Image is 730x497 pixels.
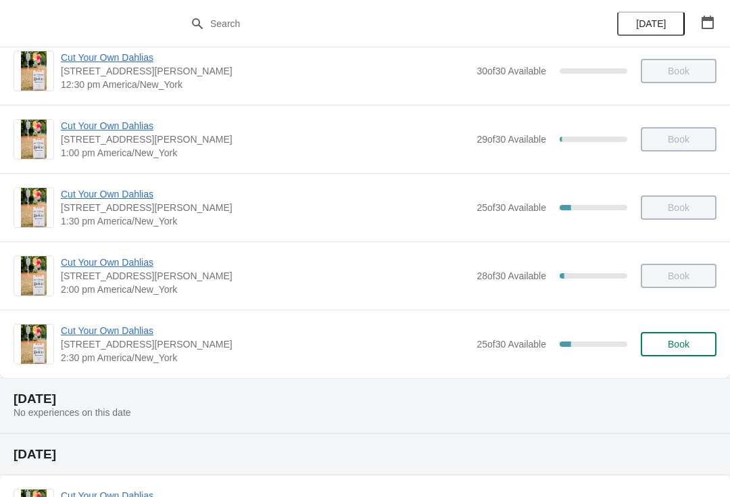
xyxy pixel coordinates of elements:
span: 2:00 pm America/New_York [61,283,470,296]
span: [STREET_ADDRESS][PERSON_NAME] [61,201,470,214]
span: 1:30 pm America/New_York [61,214,470,228]
span: Cut Your Own Dahlias [61,187,470,201]
span: 2:30 pm America/New_York [61,351,470,364]
span: Cut Your Own Dahlias [61,119,470,133]
img: Cut Your Own Dahlias | 4 Jacobs Lane, Norwell, MA, USA | 1:00 pm America/New_York [21,120,47,159]
img: Cut Your Own Dahlias | 4 Jacobs Lane, Norwell, MA, USA | 12:30 pm America/New_York [21,51,47,91]
button: [DATE] [617,11,685,36]
span: [STREET_ADDRESS][PERSON_NAME] [61,64,470,78]
img: Cut Your Own Dahlias | 4 Jacobs Lane, Norwell, MA, USA | 2:30 pm America/New_York [21,325,47,364]
span: 30 of 30 Available [477,66,546,76]
span: No experiences on this date [14,407,131,418]
h2: [DATE] [14,392,716,406]
span: [STREET_ADDRESS][PERSON_NAME] [61,133,470,146]
span: 28 of 30 Available [477,270,546,281]
span: 25 of 30 Available [477,339,546,350]
button: Book [641,332,716,356]
span: 29 of 30 Available [477,134,546,145]
h2: [DATE] [14,448,716,461]
span: 1:00 pm America/New_York [61,146,470,160]
img: Cut Your Own Dahlias | 4 Jacobs Lane, Norwell, MA, USA | 2:00 pm America/New_York [21,256,47,295]
span: Cut Your Own Dahlias [61,51,470,64]
input: Search [210,11,547,36]
span: [STREET_ADDRESS][PERSON_NAME] [61,337,470,351]
img: Cut Your Own Dahlias | 4 Jacobs Lane, Norwell, MA, USA | 1:30 pm America/New_York [21,188,47,227]
span: [DATE] [636,18,666,29]
span: 12:30 pm America/New_York [61,78,470,91]
span: Book [668,339,689,350]
span: 25 of 30 Available [477,202,546,213]
span: Cut Your Own Dahlias [61,256,470,269]
span: Cut Your Own Dahlias [61,324,470,337]
span: [STREET_ADDRESS][PERSON_NAME] [61,269,470,283]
